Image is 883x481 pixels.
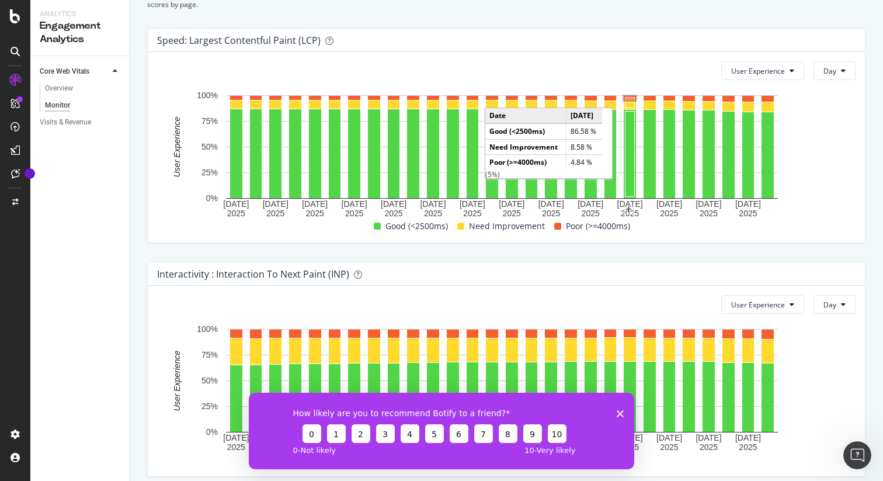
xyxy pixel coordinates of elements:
[582,209,600,218] text: 2025
[342,199,367,209] text: [DATE]
[227,442,245,452] text: 2025
[201,376,218,386] text: 50%
[463,209,481,218] text: 2025
[45,99,121,112] a: Monitor
[721,61,804,80] button: User Experience
[223,199,249,209] text: [DATE]
[731,66,785,76] span: User Experience
[696,433,721,442] text: [DATE]
[266,209,284,218] text: 2025
[660,209,678,218] text: 2025
[172,117,182,178] text: User Experience
[45,82,73,95] div: Overview
[420,199,446,209] text: [DATE]
[157,268,349,280] div: Interactivity : Interaction to Next Paint (INP)
[345,209,363,218] text: 2025
[538,199,564,209] text: [DATE]
[197,325,218,334] text: 100%
[542,209,560,218] text: 2025
[384,209,402,218] text: 2025
[206,428,218,437] text: 0%
[40,116,121,129] a: Visits & Revenue
[696,199,721,209] text: [DATE]
[617,199,643,209] text: [DATE]
[172,351,182,411] text: User Experience
[621,209,639,218] text: 2025
[499,199,524,209] text: [DATE]
[45,82,121,95] a: Overview
[381,199,406,209] text: [DATE]
[197,91,218,101] text: 100%
[157,34,321,46] div: Speed: Largest Contentful Paint (LCP)
[40,65,109,78] a: Core Web Vitals
[206,194,218,203] text: 0%
[45,99,70,112] div: Monitor
[306,209,324,218] text: 2025
[578,199,603,209] text: [DATE]
[40,9,120,19] div: Analytics
[385,219,448,233] span: Good (<2500ms)
[735,199,761,209] text: [DATE]
[249,393,634,469] iframe: Survey from Botify
[660,442,678,452] text: 2025
[223,433,249,442] text: [DATE]
[566,219,630,233] span: Poor (>=4000ms)
[624,205,634,214] div: plus
[201,351,218,360] text: 75%
[721,295,804,314] button: User Experience
[201,143,218,152] text: 50%
[739,209,757,218] text: 2025
[700,442,718,452] text: 2025
[814,61,856,80] button: Day
[700,209,718,218] text: 2025
[823,300,836,310] span: Day
[617,433,643,442] text: [DATE]
[656,433,682,442] text: [DATE]
[469,219,545,233] span: Need Improvement
[843,441,871,469] iframe: Intercom live chat
[823,66,836,76] span: Day
[503,209,521,218] text: 2025
[227,209,245,218] text: 2025
[40,116,91,129] div: Visits & Revenue
[739,442,757,452] text: 2025
[201,117,218,126] text: 75%
[201,402,218,411] text: 25%
[302,199,328,209] text: [DATE]
[424,209,442,218] text: 2025
[25,168,35,179] div: Tooltip anchor
[656,199,682,209] text: [DATE]
[731,300,785,310] span: User Experience
[814,295,856,314] button: Day
[263,199,288,209] text: [DATE]
[40,19,120,46] div: Engagement Analytics
[40,65,89,78] div: Core Web Vitals
[460,199,485,209] text: [DATE]
[201,168,218,178] text: 25%
[157,89,847,219] svg: A chart.
[157,323,847,452] svg: A chart.
[735,433,761,442] text: [DATE]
